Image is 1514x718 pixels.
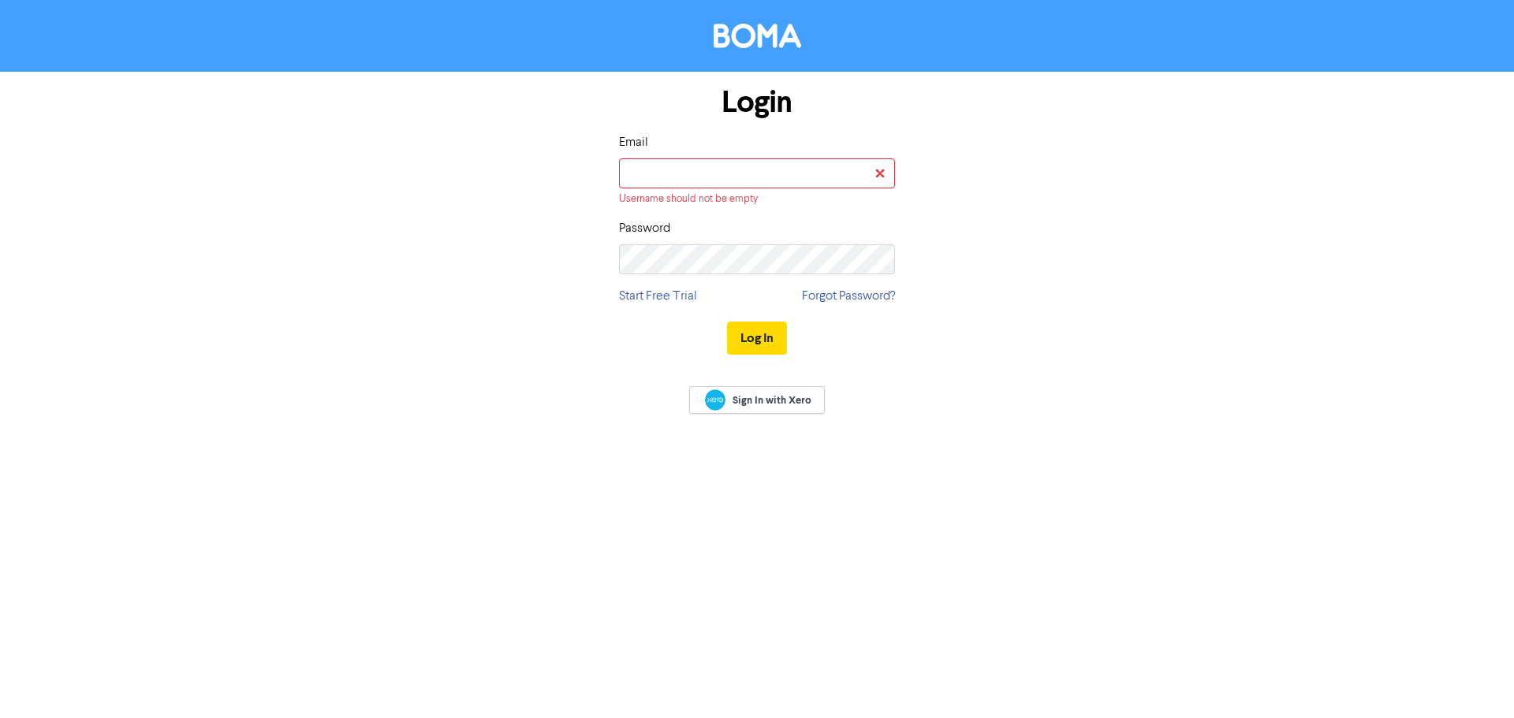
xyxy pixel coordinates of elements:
[619,192,895,206] div: Username should not be empty
[705,389,725,411] img: Xero logo
[689,386,825,414] a: Sign In with Xero
[619,287,697,306] a: Start Free Trial
[619,219,670,238] label: Password
[802,287,895,306] a: Forgot Password?
[727,322,787,355] button: Log In
[733,393,811,407] span: Sign In with Xero
[714,24,801,48] img: BOMA Logo
[619,133,648,152] label: Email
[1435,642,1514,718] iframe: Chat Widget
[619,84,895,121] h1: Login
